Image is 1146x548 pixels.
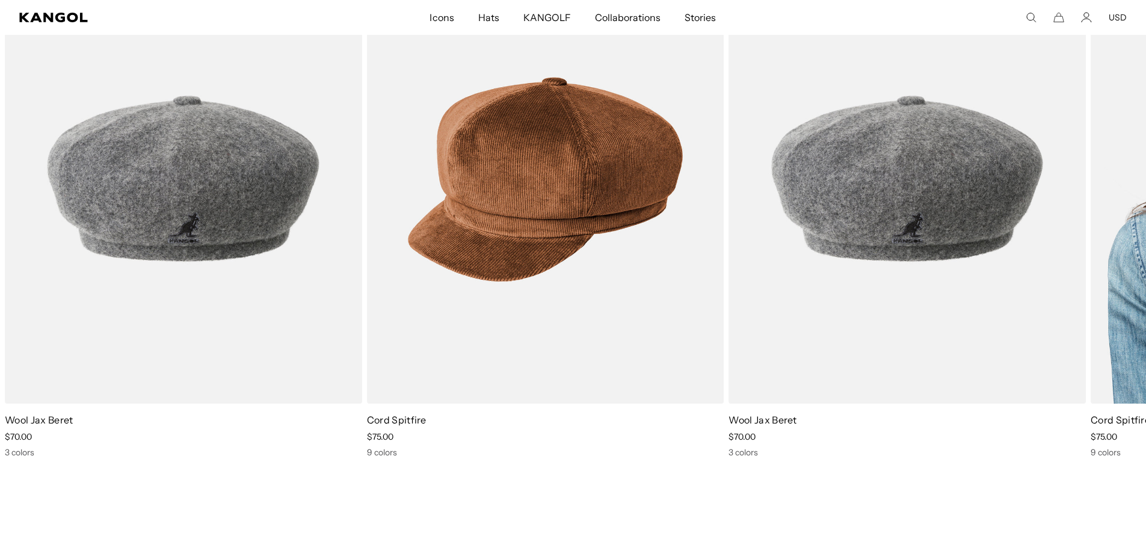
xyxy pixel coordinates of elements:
button: Cart [1053,12,1064,23]
div: 9 colors [367,447,724,458]
a: Account [1081,12,1092,23]
a: Cord Spitfire [367,414,427,426]
a: Wool Jax Beret [729,414,796,426]
span: $70.00 [729,431,756,442]
span: $75.00 [367,431,393,442]
span: $70.00 [5,431,32,442]
div: 3 colors [5,447,362,458]
a: Kangol [19,13,285,22]
div: 3 colors [729,447,1086,458]
a: Wool Jax Beret [5,414,73,426]
summary: Search here [1026,12,1037,23]
span: $75.00 [1091,431,1117,442]
button: USD [1109,12,1127,23]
